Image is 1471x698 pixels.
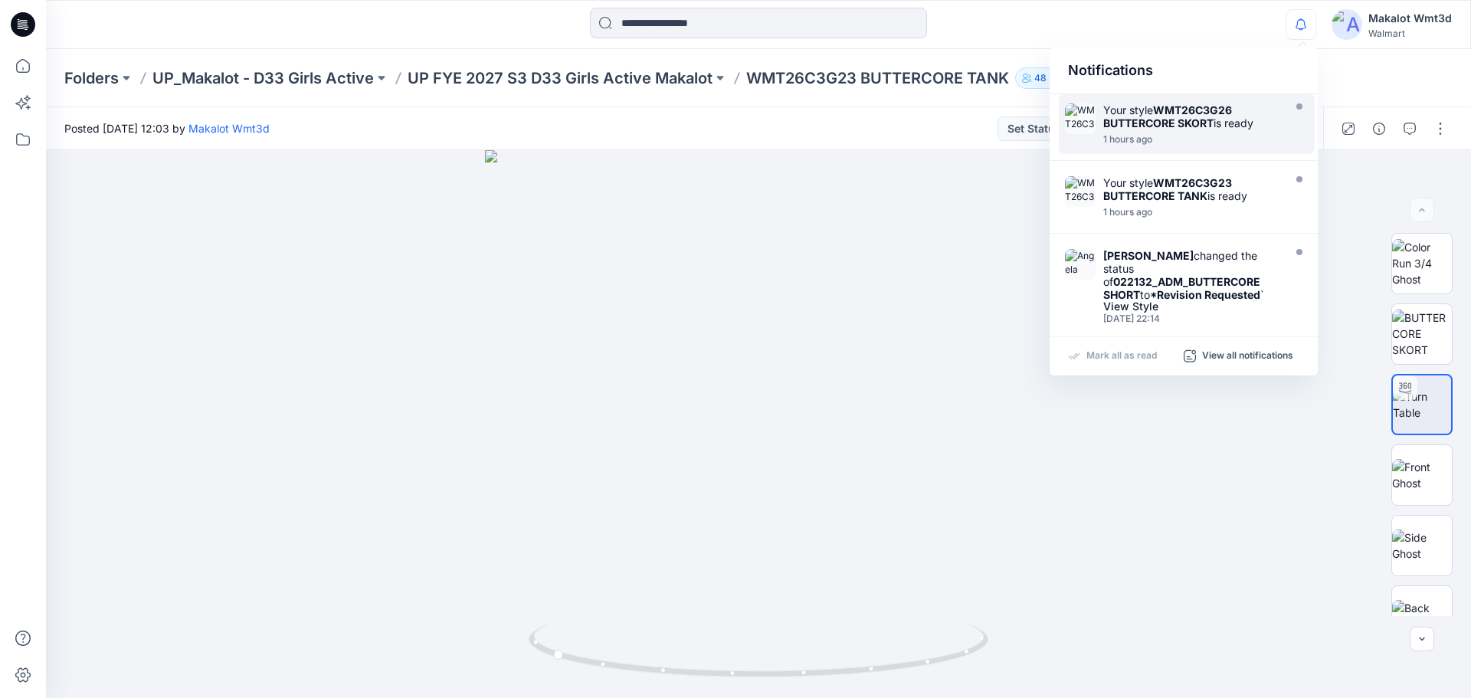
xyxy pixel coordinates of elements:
[1034,70,1047,87] p: 48
[1086,349,1157,363] p: Mark all as read
[1368,28,1452,39] div: Walmart
[1103,176,1279,202] div: Your style is ready
[1202,349,1293,363] p: View all notifications
[1150,288,1260,301] strong: *Revision Requested
[152,67,374,89] a: UP_Makalot - D33 Girls Active
[1103,249,1194,262] strong: [PERSON_NAME]
[1332,9,1362,40] img: avatar
[1392,529,1452,562] img: Side Ghost
[1015,67,1066,89] button: 48
[64,120,270,136] span: Posted [DATE] 12:03 by
[188,122,270,135] a: Makalot Wmt3d
[1103,313,1279,324] div: Tuesday, September 16, 2025 22:14
[64,67,119,89] a: Folders
[1367,116,1391,141] button: Details
[1103,207,1279,218] div: Friday, September 19, 2025 12:03
[1065,176,1096,207] img: WMT26C3G23_ADM_BUTTERCORE TANK
[1392,459,1452,491] img: Front Ghost
[408,67,713,89] a: UP FYE 2027 S3 D33 Girls Active Makalot
[1065,103,1096,134] img: WMT26C3G26_ADM_BUTTERCORE SKORT
[1392,600,1452,632] img: Back Ghost
[1103,249,1279,301] div: changed the status of to `
[1103,275,1260,301] strong: 022132_ADM_BUTTERCORE SHORT
[1103,103,1279,129] div: Your style is ready
[1392,239,1452,287] img: Color Run 3/4 Ghost
[1392,310,1452,358] img: BUTTERCORE SKORT
[1368,9,1452,28] div: Makalot Wmt3d
[1393,388,1451,421] img: Turn Table
[1103,103,1232,129] strong: WMT26C3G26 BUTTERCORE SKORT
[1103,176,1232,202] strong: WMT26C3G23 BUTTERCORE TANK
[1103,301,1279,312] div: View Style
[746,67,1009,89] p: WMT26C3G23 BUTTERCORE TANK
[1065,249,1096,280] img: Angela Bohannan
[1103,134,1279,145] div: Friday, September 19, 2025 12:11
[1050,48,1318,94] div: Notifications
